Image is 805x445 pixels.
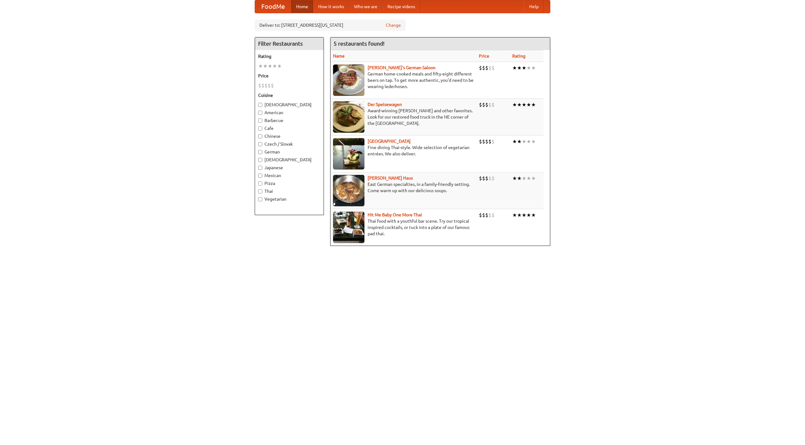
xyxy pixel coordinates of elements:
li: $ [491,138,495,145]
label: Japanese [258,164,320,171]
li: $ [491,212,495,219]
li: ★ [517,138,522,145]
li: $ [479,175,482,182]
li: ★ [512,64,517,71]
li: $ [485,101,488,108]
li: $ [488,175,491,182]
li: ★ [263,63,268,70]
li: ★ [517,101,522,108]
li: ★ [522,138,526,145]
input: Barbecue [258,119,262,123]
a: Change [386,22,401,28]
li: ★ [277,63,282,70]
li: $ [485,212,488,219]
li: ★ [512,101,517,108]
li: $ [491,101,495,108]
input: Cafe [258,126,262,131]
li: ★ [526,138,531,145]
input: Pizza [258,181,262,186]
label: [DEMOGRAPHIC_DATA] [258,157,320,163]
a: FoodMe [255,0,291,13]
input: American [258,111,262,115]
li: $ [485,175,488,182]
li: $ [482,101,485,108]
li: $ [479,101,482,108]
li: $ [488,101,491,108]
li: ★ [522,175,526,182]
h5: Price [258,73,320,79]
li: ★ [531,138,536,145]
li: $ [482,138,485,145]
li: $ [488,138,491,145]
li: $ [261,82,264,89]
input: German [258,150,262,154]
li: ★ [522,101,526,108]
li: ★ [268,63,272,70]
a: Price [479,53,489,58]
li: $ [488,64,491,71]
a: Der Speisewagen [368,102,402,107]
li: $ [268,82,271,89]
li: $ [485,64,488,71]
a: Recipe videos [382,0,420,13]
label: Barbecue [258,117,320,124]
li: $ [479,212,482,219]
li: $ [264,82,268,89]
label: Czech / Slovak [258,141,320,147]
a: [GEOGRAPHIC_DATA] [368,139,411,144]
ng-pluralize: 5 restaurants found! [334,41,385,47]
h5: Cuisine [258,92,320,98]
input: Czech / Slovak [258,142,262,146]
input: Mexican [258,174,262,178]
input: Japanese [258,166,262,170]
label: Pizza [258,180,320,186]
label: Thai [258,188,320,194]
b: [PERSON_NAME] Haus [368,175,413,181]
div: Deliver to: [STREET_ADDRESS][US_STATE] [255,19,406,31]
li: ★ [517,175,522,182]
label: Cafe [258,125,320,131]
input: Chinese [258,134,262,138]
li: ★ [272,63,277,70]
li: ★ [512,175,517,182]
img: speisewagen.jpg [333,101,364,133]
a: Hit Me Baby One More Thai [368,212,422,217]
li: $ [491,175,495,182]
li: ★ [517,212,522,219]
label: Chinese [258,133,320,139]
label: Mexican [258,172,320,179]
li: ★ [531,212,536,219]
h5: Rating [258,53,320,59]
li: ★ [522,212,526,219]
p: German home-cooked meals and fifty-eight different beers on tap. To get more authentic, you'd nee... [333,71,474,90]
li: ★ [512,138,517,145]
input: Vegetarian [258,197,262,201]
input: [DEMOGRAPHIC_DATA] [258,158,262,162]
label: American [258,109,320,116]
li: ★ [526,212,531,219]
li: $ [258,82,261,89]
li: ★ [526,101,531,108]
li: ★ [258,63,263,70]
a: Name [333,53,345,58]
li: $ [271,82,274,89]
img: satay.jpg [333,138,364,170]
label: [DEMOGRAPHIC_DATA] [258,102,320,108]
li: $ [488,212,491,219]
p: East German specialties, in a family-friendly setting. Come warm up with our delicious soups. [333,181,474,194]
li: $ [482,64,485,71]
a: [PERSON_NAME]'s German Saloon [368,65,436,70]
a: Rating [512,53,525,58]
img: kohlhaus.jpg [333,175,364,206]
a: How it works [313,0,349,13]
img: esthers.jpg [333,64,364,96]
a: Who we are [349,0,382,13]
li: $ [482,175,485,182]
label: German [258,149,320,155]
li: $ [491,64,495,71]
li: ★ [526,175,531,182]
li: ★ [531,64,536,71]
